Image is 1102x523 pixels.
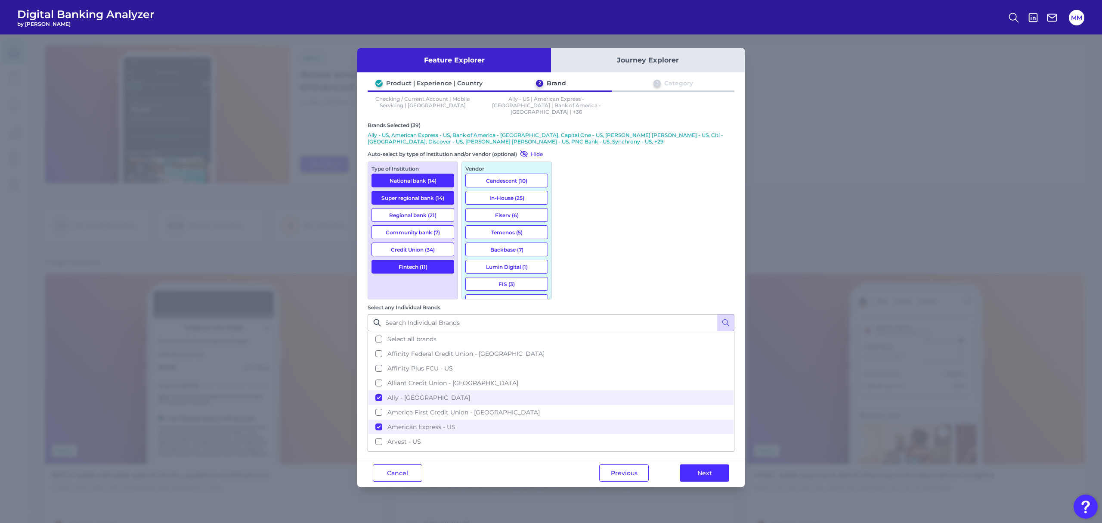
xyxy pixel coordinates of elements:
button: Candescent (10) [465,174,548,187]
button: In-House (25) [465,191,548,205]
button: FIS (3) [465,277,548,291]
button: Ally - [GEOGRAPHIC_DATA] [368,390,734,405]
label: Select any Individual Brands [368,304,440,311]
span: Alliant Credit Union - [GEOGRAPHIC_DATA] [387,379,518,387]
span: American Express - US [387,423,455,431]
button: Alkami (8) [465,294,548,308]
button: Affinity Federal Credit Union - [GEOGRAPHIC_DATA] [368,346,734,361]
button: Feature Explorer [357,48,551,72]
div: Type of Institution [371,165,454,172]
span: Select all brands [387,335,436,343]
button: Next [680,464,729,482]
span: Arvest - US [387,438,421,445]
button: Previous [599,464,649,482]
button: America First Credit Union - [GEOGRAPHIC_DATA] [368,405,734,420]
span: Ally - [GEOGRAPHIC_DATA] [387,394,470,402]
div: Brand [547,79,566,87]
div: Category [664,79,693,87]
button: Cancel [373,464,422,482]
div: Brands Selected (39) [368,122,734,128]
button: Hide [517,149,543,158]
button: Credit Union (34) [371,243,454,256]
button: Fiserv (6) [465,208,548,222]
button: National bank (14) [371,174,454,187]
div: 3 [653,80,661,87]
button: Backbase (7) [465,243,548,256]
button: Open Resource Center [1074,495,1098,519]
input: Search Individual Brands [368,314,734,331]
button: Fintech (11) [371,260,454,274]
button: Regional bank (21) [371,208,454,222]
div: Vendor [465,165,548,172]
button: American Express - US [368,420,734,434]
div: 2 [536,80,543,87]
button: Lumin Digital (1) [465,260,548,274]
button: Journey Explorer [551,48,745,72]
p: Checking / Current Account | Mobile Servicing | [GEOGRAPHIC_DATA] [368,96,478,115]
div: Auto-select by type of institution and/or vendor (optional) [368,149,552,158]
button: Select all brands [368,332,734,346]
p: Ally - US | American Express - [GEOGRAPHIC_DATA] | Bank of America - [GEOGRAPHIC_DATA] | +36 [492,96,602,115]
button: MM [1069,10,1084,25]
button: Associated Bank - US [368,449,734,464]
button: Arvest - US [368,434,734,449]
span: America First Credit Union - [GEOGRAPHIC_DATA] [387,408,540,416]
button: Community bank (7) [371,225,454,239]
button: Super regional bank (14) [371,191,454,205]
span: by [PERSON_NAME] [17,21,155,27]
span: Affinity Federal Credit Union - [GEOGRAPHIC_DATA] [387,350,545,358]
button: Alliant Credit Union - [GEOGRAPHIC_DATA] [368,376,734,390]
span: Affinity Plus FCU - US [387,364,453,372]
button: Temenos (5) [465,225,548,239]
div: Product | Experience | Country [386,79,483,87]
span: Digital Banking Analyzer [17,8,155,21]
p: Ally - US, American Express - US, Bank of America - [GEOGRAPHIC_DATA], Capital One - US, [PERSON_... [368,132,734,145]
button: Affinity Plus FCU - US [368,361,734,376]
